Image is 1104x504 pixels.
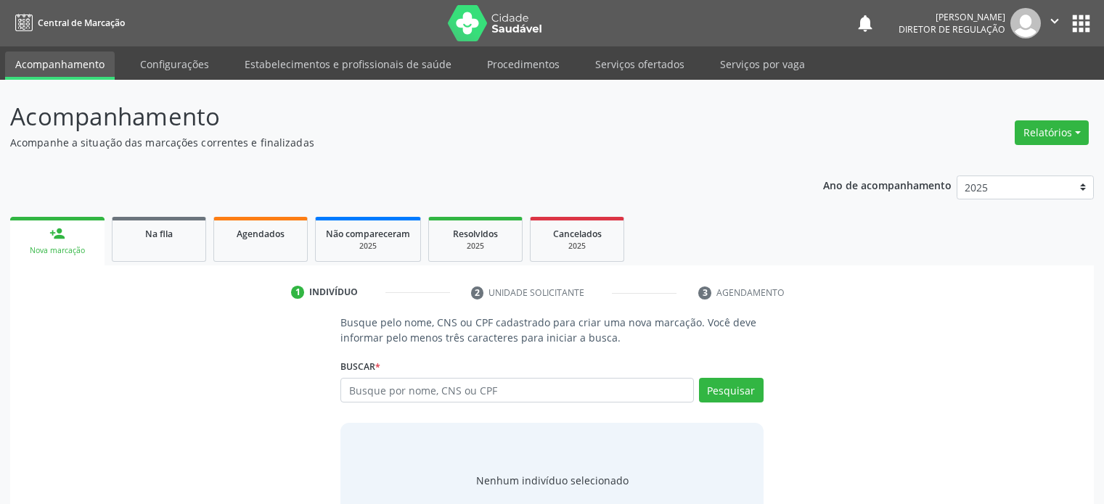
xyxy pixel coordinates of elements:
[1010,8,1041,38] img: img
[326,241,410,252] div: 2025
[20,245,94,256] div: Nova marcação
[585,51,695,77] a: Serviços ofertados
[899,23,1005,36] span: Diretor de regulação
[823,175,952,194] p: Ano de acompanhamento
[340,315,763,345] p: Busque pelo nome, CNS ou CPF cadastrado para criar uma nova marcação. Você deve informar pelo men...
[234,51,462,77] a: Estabelecimentos e profissionais de saúde
[326,228,410,240] span: Não compareceram
[1047,13,1063,29] i: 
[699,378,764,402] button: Pesquisar
[10,11,125,35] a: Central de Marcação
[899,11,1005,23] div: [PERSON_NAME]
[49,226,65,241] div: person_add
[476,473,629,488] div: Nenhum indivíduo selecionado
[291,286,304,299] div: 1
[439,241,512,252] div: 2025
[5,51,115,80] a: Acompanhamento
[541,241,613,252] div: 2025
[340,355,380,378] label: Buscar
[1041,8,1068,38] button: 
[309,286,358,299] div: Indivíduo
[38,17,125,29] span: Central de Marcação
[237,228,285,240] span: Agendados
[553,228,602,240] span: Cancelados
[710,51,815,77] a: Serviços por vaga
[145,228,173,240] span: Na fila
[130,51,219,77] a: Configurações
[1068,11,1094,36] button: apps
[10,135,769,150] p: Acompanhe a situação das marcações correntes e finalizadas
[477,51,570,77] a: Procedimentos
[855,13,875,33] button: notifications
[340,378,693,402] input: Busque por nome, CNS ou CPF
[10,99,769,135] p: Acompanhamento
[453,228,498,240] span: Resolvidos
[1015,120,1089,145] button: Relatórios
